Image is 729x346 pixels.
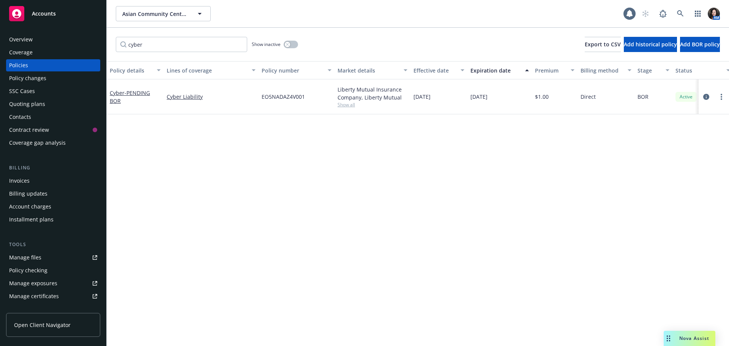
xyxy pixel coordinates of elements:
[338,66,399,74] div: Market details
[9,175,30,187] div: Invoices
[585,37,621,52] button: Export to CSV
[6,164,100,172] div: Billing
[679,335,709,341] span: Nova Assist
[6,201,100,213] a: Account charges
[110,89,150,104] span: - PENDING BOR
[9,290,59,302] div: Manage certificates
[664,331,715,346] button: Nova Assist
[167,93,256,101] a: Cyber Liability
[9,98,45,110] div: Quoting plans
[6,72,100,84] a: Policy changes
[6,241,100,248] div: Tools
[6,290,100,302] a: Manage certificates
[467,61,532,79] button: Expiration date
[110,66,152,74] div: Policy details
[6,175,100,187] a: Invoices
[9,201,51,213] div: Account charges
[9,277,57,289] div: Manage exposures
[581,93,596,101] span: Direct
[413,93,431,101] span: [DATE]
[6,59,100,71] a: Policies
[338,101,407,108] span: Show all
[9,264,47,276] div: Policy checking
[637,93,649,101] span: BOR
[6,213,100,226] a: Installment plans
[6,277,100,289] a: Manage exposures
[167,66,247,74] div: Lines of coverage
[532,61,578,79] button: Premium
[680,41,720,48] span: Add BOR policy
[9,188,47,200] div: Billing updates
[6,264,100,276] a: Policy checking
[116,37,247,52] input: Filter by keyword...
[690,6,705,21] a: Switch app
[107,61,164,79] button: Policy details
[535,66,566,74] div: Premium
[122,10,188,18] span: Asian Community Center of [GEOGRAPHIC_DATA], Inc.
[6,124,100,136] a: Contract review
[6,251,100,264] a: Manage files
[9,85,35,97] div: SSC Cases
[252,41,281,47] span: Show inactive
[9,303,47,315] div: Manage claims
[259,61,335,79] button: Policy number
[6,98,100,110] a: Quoting plans
[581,66,623,74] div: Billing method
[116,6,211,21] button: Asian Community Center of [GEOGRAPHIC_DATA], Inc.
[32,11,56,17] span: Accounts
[9,137,66,149] div: Coverage gap analysis
[578,61,634,79] button: Billing method
[624,37,677,52] button: Add historical policy
[6,188,100,200] a: Billing updates
[262,66,323,74] div: Policy number
[413,66,456,74] div: Effective date
[634,61,672,79] button: Stage
[664,331,673,346] div: Drag to move
[470,66,521,74] div: Expiration date
[673,6,688,21] a: Search
[585,41,621,48] span: Export to CSV
[717,92,726,101] a: more
[6,3,100,24] a: Accounts
[338,85,407,101] div: Liberty Mutual Insurance Company, Liberty Mutual
[680,37,720,52] button: Add BOR policy
[6,111,100,123] a: Contacts
[9,59,28,71] div: Policies
[262,93,305,101] span: EO5NADAZ4V001
[6,303,100,315] a: Manage claims
[9,72,46,84] div: Policy changes
[708,8,720,20] img: photo
[9,213,54,226] div: Installment plans
[6,85,100,97] a: SSC Cases
[9,46,33,58] div: Coverage
[624,41,677,48] span: Add historical policy
[638,6,653,21] a: Start snowing
[110,89,150,104] a: Cyber
[9,251,41,264] div: Manage files
[675,66,722,74] div: Status
[9,111,31,123] div: Contacts
[164,61,259,79] button: Lines of coverage
[6,46,100,58] a: Coverage
[679,93,694,100] span: Active
[9,124,49,136] div: Contract review
[9,33,33,46] div: Overview
[410,61,467,79] button: Effective date
[535,93,549,101] span: $1.00
[14,321,71,329] span: Open Client Navigator
[702,92,711,101] a: circleInformation
[655,6,671,21] a: Report a Bug
[335,61,410,79] button: Market details
[637,66,661,74] div: Stage
[6,137,100,149] a: Coverage gap analysis
[6,33,100,46] a: Overview
[470,93,488,101] span: [DATE]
